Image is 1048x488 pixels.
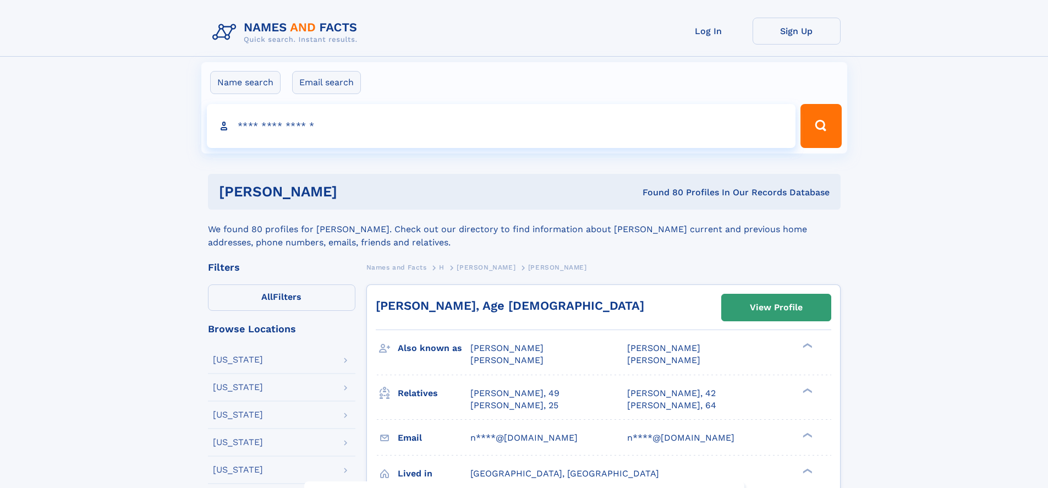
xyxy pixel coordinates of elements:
[208,324,355,334] div: Browse Locations
[210,71,281,94] label: Name search
[627,355,700,365] span: [PERSON_NAME]
[627,387,716,399] a: [PERSON_NAME], 42
[213,410,263,419] div: [US_STATE]
[219,185,490,199] h1: [PERSON_NAME]
[208,210,841,249] div: We found 80 profiles for [PERSON_NAME]. Check out our directory to find information about [PERSON...
[376,299,644,312] a: [PERSON_NAME], Age [DEMOGRAPHIC_DATA]
[208,18,366,47] img: Logo Names and Facts
[208,284,355,311] label: Filters
[208,262,355,272] div: Filters
[398,429,470,447] h3: Email
[207,104,796,148] input: search input
[261,292,273,302] span: All
[800,467,813,474] div: ❯
[665,18,753,45] a: Log In
[627,343,700,353] span: [PERSON_NAME]
[398,384,470,403] h3: Relatives
[366,260,427,274] a: Names and Facts
[439,264,445,271] span: H
[470,355,544,365] span: [PERSON_NAME]
[800,342,813,349] div: ❯
[627,399,716,412] a: [PERSON_NAME], 64
[470,343,544,353] span: [PERSON_NAME]
[800,431,813,438] div: ❯
[213,465,263,474] div: [US_STATE]
[800,387,813,394] div: ❯
[457,264,515,271] span: [PERSON_NAME]
[457,260,515,274] a: [PERSON_NAME]
[722,294,831,321] a: View Profile
[800,104,841,148] button: Search Button
[470,387,559,399] a: [PERSON_NAME], 49
[470,468,659,479] span: [GEOGRAPHIC_DATA], [GEOGRAPHIC_DATA]
[439,260,445,274] a: H
[750,295,803,320] div: View Profile
[470,399,558,412] a: [PERSON_NAME], 25
[213,383,263,392] div: [US_STATE]
[528,264,587,271] span: [PERSON_NAME]
[398,464,470,483] h3: Lived in
[398,339,470,358] h3: Also known as
[753,18,841,45] a: Sign Up
[213,355,263,364] div: [US_STATE]
[490,187,830,199] div: Found 80 Profiles In Our Records Database
[213,438,263,447] div: [US_STATE]
[292,71,361,94] label: Email search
